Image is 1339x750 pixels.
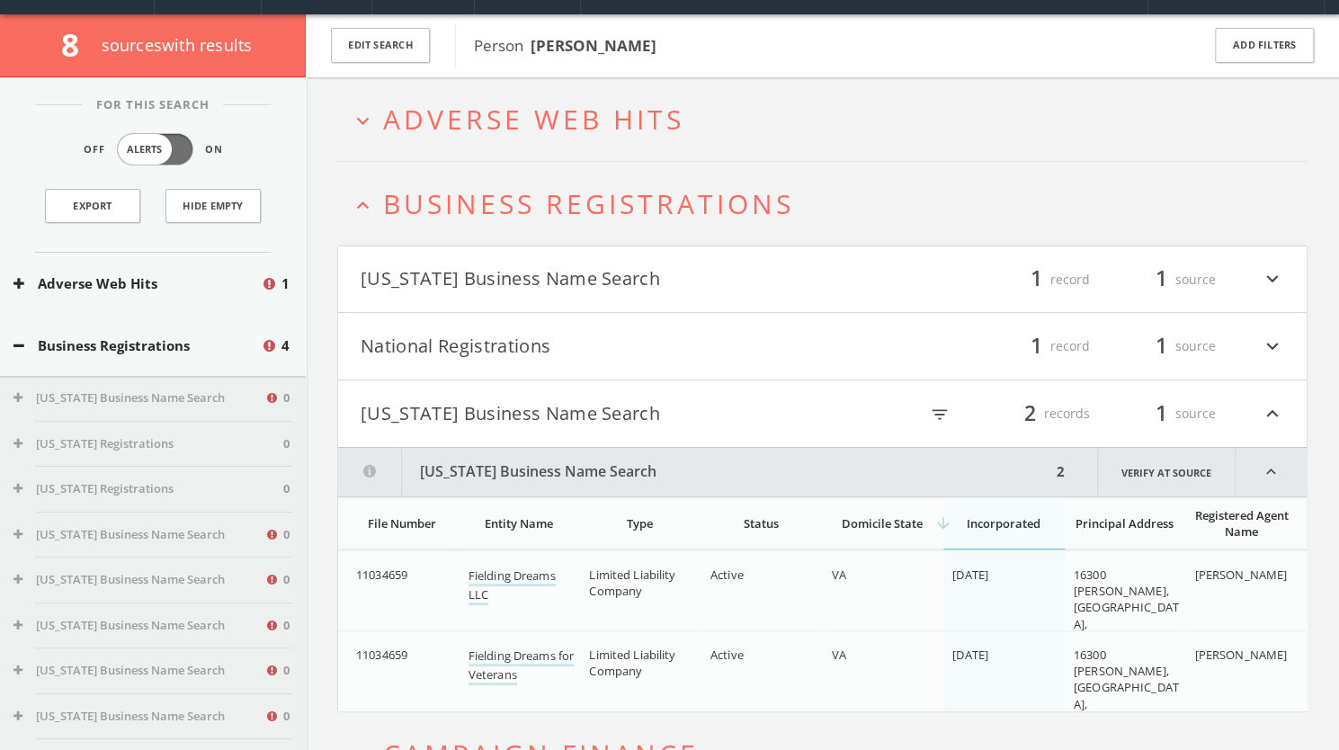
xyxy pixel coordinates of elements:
[351,104,1308,134] button: expand_moreAdverse Web Hits
[1261,331,1284,362] i: expand_more
[338,550,1307,710] div: grid
[13,708,264,726] button: [US_STATE] Business Name Search
[361,398,823,429] button: [US_STATE] Business Name Search
[1147,397,1175,429] span: 1
[1194,567,1287,583] span: [PERSON_NAME]
[13,335,261,356] button: Business Registrations
[283,662,290,680] span: 0
[13,480,283,498] button: [US_STATE] Registrations
[13,526,264,544] button: [US_STATE] Business Name Search
[13,662,264,680] button: [US_STATE] Business Name Search
[283,617,290,635] span: 0
[283,526,290,544] span: 0
[45,189,140,223] a: Export
[1194,647,1287,663] span: [PERSON_NAME]
[1108,264,1216,295] div: source
[283,389,290,407] span: 0
[383,185,794,222] span: Business Registrations
[1261,264,1284,295] i: expand_more
[13,617,264,635] button: [US_STATE] Business Name Search
[1108,398,1216,429] div: source
[84,142,105,157] span: Off
[283,708,290,726] span: 0
[589,567,675,599] span: Limited Liability Company
[361,264,823,295] button: [US_STATE] Business Name Search
[832,567,846,583] span: VA
[952,647,988,663] span: [DATE]
[356,515,449,531] div: File Number
[1215,28,1314,63] button: Add Filters
[832,647,846,663] span: VA
[283,435,290,453] span: 0
[351,193,375,218] i: expand_less
[338,448,1051,496] button: [US_STATE] Business Name Search
[356,567,407,583] span: 11034659
[982,264,1090,295] div: record
[351,189,1308,219] button: expand_lessBusiness Registrations
[982,398,1090,429] div: records
[710,647,744,663] span: Active
[356,647,407,663] span: 11034659
[469,515,570,531] div: Entity Name
[469,567,556,605] a: Fielding Dreams LLC
[102,34,253,56] span: source s with results
[531,35,656,56] b: [PERSON_NAME]
[165,189,261,223] button: Hide Empty
[13,389,264,407] button: [US_STATE] Business Name Search
[61,23,94,66] span: 8
[1022,330,1050,362] span: 1
[1236,448,1307,496] i: expand_less
[832,515,933,531] div: Domicile State
[361,331,823,362] button: National Registrations
[1147,330,1175,362] span: 1
[383,101,684,138] span: Adverse Web Hits
[351,109,375,133] i: expand_more
[283,571,290,589] span: 0
[589,515,691,531] div: Type
[952,567,988,583] span: [DATE]
[283,480,290,498] span: 0
[589,647,675,679] span: Limited Liability Company
[281,273,290,294] span: 1
[331,28,430,63] button: Edit Search
[934,514,952,532] i: arrow_downward
[469,647,574,685] a: Fielding Dreams for Veterans
[952,515,1054,531] div: Incorporated
[982,331,1090,362] div: record
[1051,448,1070,496] div: 2
[13,435,283,453] button: [US_STATE] Registrations
[1194,507,1289,540] div: Registered Agent Name
[1108,331,1216,362] div: source
[930,405,950,424] i: filter_list
[281,335,290,356] span: 4
[1074,515,1175,531] div: Principal Address
[83,96,223,114] span: For This Search
[1016,397,1044,429] span: 2
[1147,263,1175,295] span: 1
[1022,263,1050,295] span: 1
[710,567,744,583] span: Active
[474,35,656,56] span: Person
[710,515,812,531] div: Status
[13,571,264,589] button: [US_STATE] Business Name Search
[1097,448,1236,496] a: Verify at source
[1074,567,1179,697] span: 16300 [PERSON_NAME], [GEOGRAPHIC_DATA], [GEOGRAPHIC_DATA], 23120 - 1646, [GEOGRAPHIC_DATA]
[1261,398,1284,429] i: expand_less
[13,273,261,294] button: Adverse Web Hits
[205,142,223,157] span: On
